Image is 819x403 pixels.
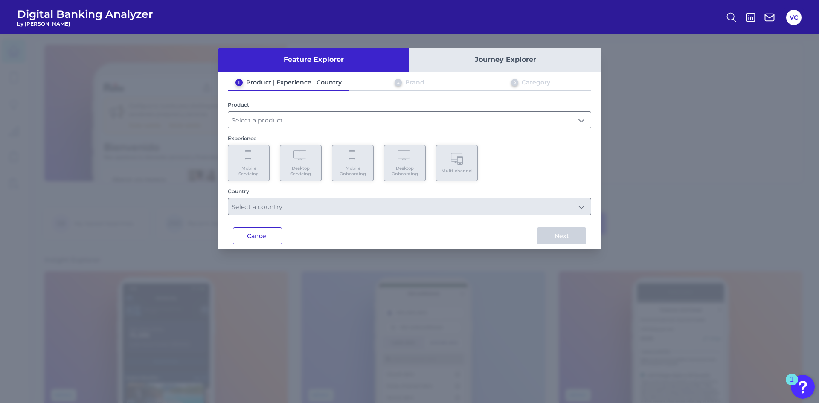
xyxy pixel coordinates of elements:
[285,165,317,177] span: Desktop Servicing
[233,227,282,244] button: Cancel
[228,188,591,194] div: Country
[232,165,265,177] span: Mobile Servicing
[17,8,153,20] span: Digital Banking Analyzer
[235,79,243,86] div: 1
[389,165,421,177] span: Desktop Onboarding
[511,79,518,86] div: 3
[522,78,550,86] div: Category
[337,165,369,177] span: Mobile Onboarding
[228,145,270,181] button: Mobile Servicing
[791,375,815,399] button: Open Resource Center, 1 new notification
[441,168,473,174] span: Multi-channel
[280,145,322,181] button: Desktop Servicing
[228,112,591,128] input: Select a product
[790,380,794,391] div: 1
[228,135,591,142] div: Experience
[17,20,153,27] span: by [PERSON_NAME]
[786,10,802,25] button: VC
[384,145,426,181] button: Desktop Onboarding
[395,79,402,86] div: 2
[218,48,409,72] button: Feature Explorer
[436,145,478,181] button: Multi-channel
[228,198,591,215] input: Select a country
[409,48,601,72] button: Journey Explorer
[405,78,424,86] div: Brand
[332,145,374,181] button: Mobile Onboarding
[537,227,586,244] button: Next
[246,78,342,86] div: Product | Experience | Country
[228,101,591,108] div: Product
